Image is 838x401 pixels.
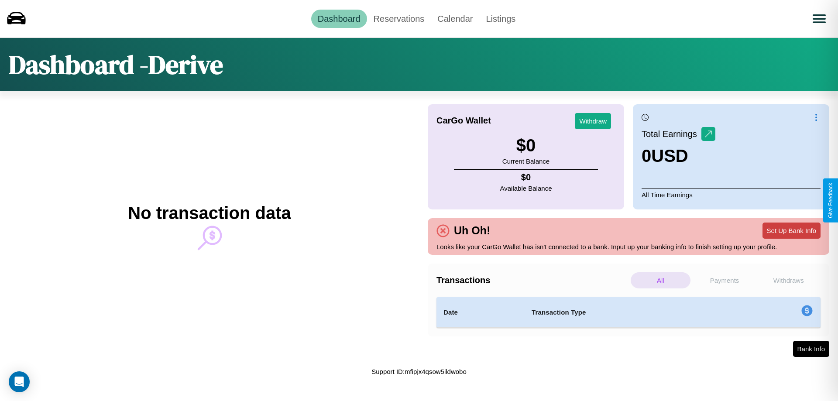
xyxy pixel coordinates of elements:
[642,146,715,166] h3: 0 USD
[431,10,479,28] a: Calendar
[436,116,491,126] h4: CarGo Wallet
[695,272,755,288] p: Payments
[500,172,552,182] h4: $ 0
[502,155,550,167] p: Current Balance
[762,223,821,239] button: Set Up Bank Info
[9,371,30,392] div: Open Intercom Messenger
[128,203,291,223] h2: No transaction data
[642,189,821,201] p: All Time Earnings
[532,307,730,318] h4: Transaction Type
[642,126,701,142] p: Total Earnings
[367,10,431,28] a: Reservations
[9,47,223,82] h1: Dashboard - Derive
[450,224,495,237] h4: Uh Oh!
[631,272,690,288] p: All
[479,10,522,28] a: Listings
[371,366,467,377] p: Support ID: mfipjx4qsow5ildwobo
[436,275,628,285] h4: Transactions
[759,272,818,288] p: Withdraws
[436,297,821,328] table: simple table
[502,136,550,155] h3: $ 0
[443,307,518,318] h4: Date
[311,10,367,28] a: Dashboard
[793,341,829,357] button: Bank Info
[500,182,552,194] p: Available Balance
[807,7,831,31] button: Open menu
[436,241,821,253] p: Looks like your CarGo Wallet has isn't connected to a bank. Input up your banking info to finish ...
[575,113,611,129] button: Withdraw
[828,183,834,218] div: Give Feedback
